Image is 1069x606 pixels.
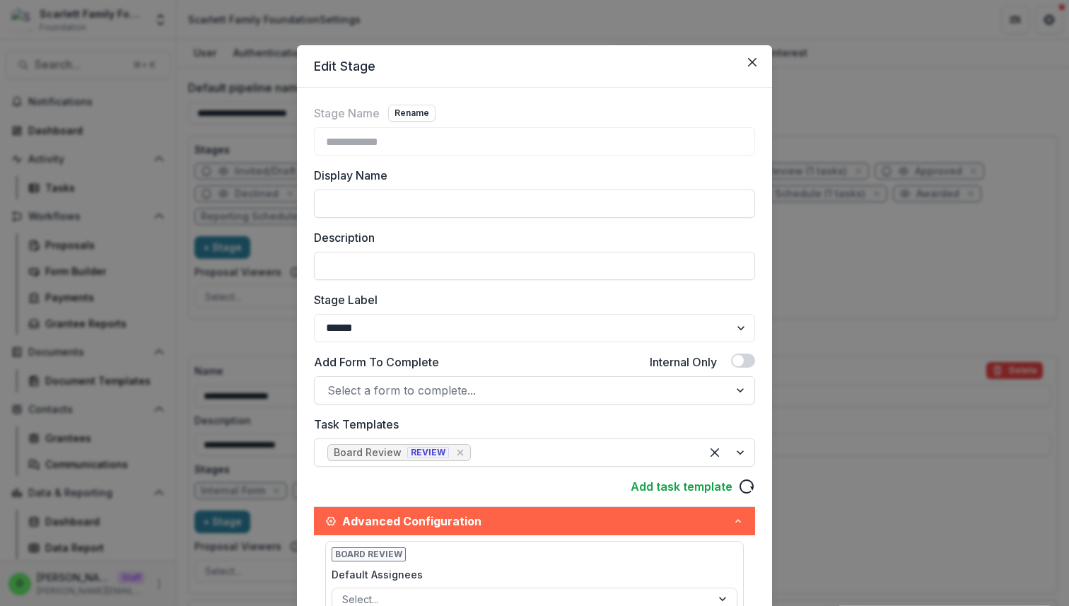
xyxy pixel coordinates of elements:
span: REVIEW [407,447,449,458]
header: Edit Stage [297,45,772,88]
span: Board Review [332,547,406,561]
label: Stage Name [314,105,380,122]
button: Advanced Configuration [314,507,755,535]
label: Display Name [314,167,747,184]
label: Add Form To Complete [314,354,439,371]
svg: reload [738,478,755,495]
label: Default Assignees [332,567,729,582]
button: Close [741,51,764,74]
div: Clear selected options [703,441,726,464]
label: Description [314,229,747,246]
a: Add task template [631,478,732,495]
div: Remove [object Object] [453,445,467,460]
label: Internal Only [650,354,717,371]
button: Rename [388,105,436,122]
span: Advanced Configuration [342,513,732,530]
label: Stage Label [314,291,747,308]
label: Task Templates [314,416,747,433]
div: Board Review [334,447,402,459]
